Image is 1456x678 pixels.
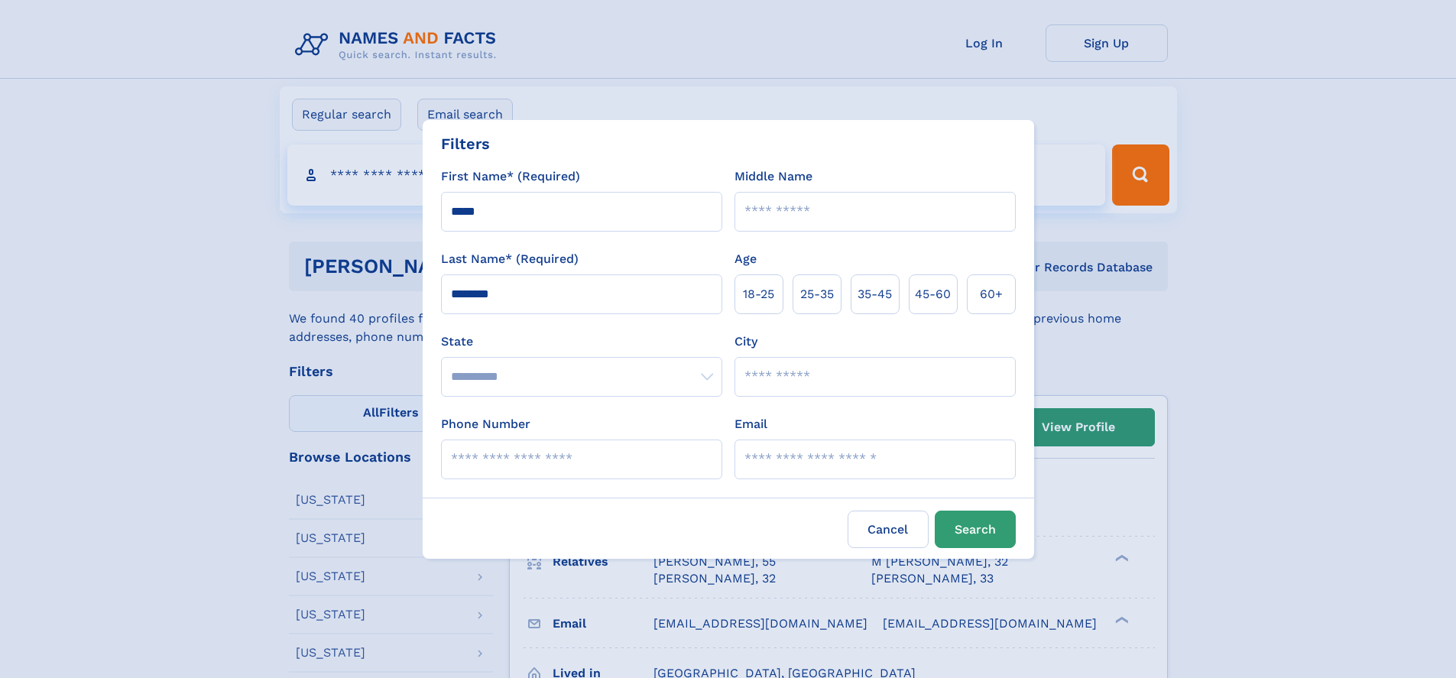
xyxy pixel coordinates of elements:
label: Email [734,415,767,433]
label: Phone Number [441,415,530,433]
span: 35‑45 [858,285,892,303]
span: 60+ [980,285,1003,303]
div: Filters [441,132,490,155]
button: Search [935,511,1016,548]
label: Middle Name [734,167,812,186]
span: 45‑60 [915,285,951,303]
span: 25‑35 [800,285,834,303]
label: Age [734,250,757,268]
label: First Name* (Required) [441,167,580,186]
label: City [734,333,757,351]
label: Last Name* (Required) [441,250,579,268]
span: 18‑25 [743,285,774,303]
label: State [441,333,722,351]
label: Cancel [848,511,929,548]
